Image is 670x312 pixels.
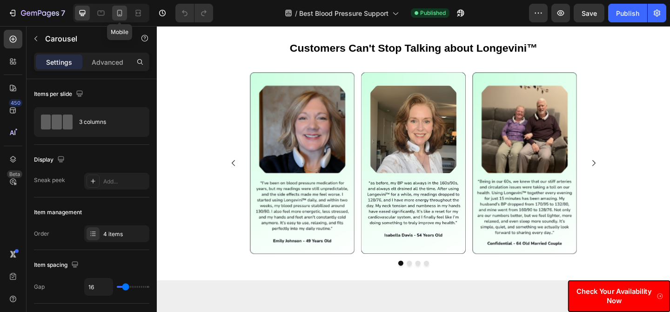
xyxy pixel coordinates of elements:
[34,176,65,184] div: Sneak peek
[262,255,268,261] button: Dot
[4,4,69,22] button: 7
[608,4,647,22] button: Publish
[222,50,336,248] img: gempages_585210698770940562-10ebb9fb-e77b-4ca7-b76a-56deddb7b68e.png
[34,208,82,217] div: Item management
[281,255,287,261] button: Dot
[290,255,296,261] button: Dot
[46,57,72,67] p: Settings
[34,88,85,101] div: Items per slide
[574,4,604,22] button: Save
[582,9,597,17] span: Save
[45,33,124,44] p: Carousel
[34,259,80,271] div: Item spacing
[7,170,22,178] div: Beta
[157,26,670,312] iframe: Design area
[272,255,277,261] button: Dot
[61,7,65,19] p: 7
[175,4,213,22] div: Undo/Redo
[9,99,22,107] div: 450
[34,283,45,291] div: Gap
[103,230,147,238] div: 4 items
[85,278,113,295] input: Auto
[34,230,49,238] div: Order
[455,284,540,304] p: Check Your Availability Now
[616,8,639,18] div: Publish
[447,277,558,311] a: Check Your Availability Now
[103,177,147,186] div: Add...
[92,57,123,67] p: Advanced
[420,9,446,17] span: Published
[79,111,136,133] div: 3 columns
[34,154,67,166] div: Display
[299,8,389,18] span: Best Blood Pressure Support
[463,137,487,161] button: Carousel Next Arrow
[343,50,457,248] img: gempages_585210698770940562-8ff3a002-ef76-4697-9b59-aede75744efa.png
[295,8,297,18] span: /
